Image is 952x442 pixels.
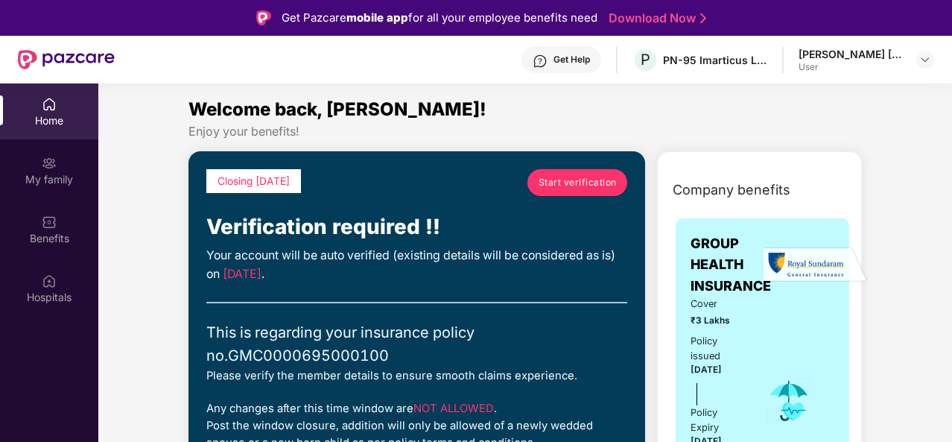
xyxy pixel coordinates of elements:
div: PN-95 Imarticus Learning Private Limited [663,53,767,67]
span: Start verification [539,175,617,189]
img: svg+xml;base64,PHN2ZyBpZD0iSG9tZSIgeG1sbnM9Imh0dHA6Ly93d3cudzMub3JnLzIwMDAvc3ZnIiB3aWR0aD0iMjAiIG... [42,97,57,112]
div: User [799,61,903,73]
div: Enjoy your benefits! [188,124,862,139]
img: svg+xml;base64,PHN2ZyBpZD0iQmVuZWZpdHMiIHhtbG5zPSJodHRwOi8vd3d3LnczLm9yZy8yMDAwL3N2ZyIgd2lkdGg9Ij... [42,215,57,230]
span: Cover [691,297,745,312]
span: Closing [DATE] [218,175,290,187]
div: Get Pazcare for all your employee benefits need [282,9,597,27]
img: svg+xml;base64,PHN2ZyBpZD0iSG9zcGl0YWxzIiB4bWxucz0iaHR0cDovL3d3dy53My5vcmcvMjAwMC9zdmciIHdpZHRoPS... [42,274,57,288]
img: svg+xml;base64,PHN2ZyBpZD0iRHJvcGRvd24tMzJ4MzIiIHhtbG5zPSJodHRwOi8vd3d3LnczLm9yZy8yMDAwL3N2ZyIgd2... [919,54,931,66]
span: Welcome back, [PERSON_NAME]! [188,98,486,120]
a: Download Now [609,10,702,26]
img: svg+xml;base64,PHN2ZyBpZD0iSGVscC0zMngzMiIgeG1sbnM9Imh0dHA6Ly93d3cudzMub3JnLzIwMDAvc3ZnIiB3aWR0aD... [533,54,548,69]
img: Logo [256,10,271,25]
div: Verification required !! [206,211,627,244]
a: Start verification [527,169,627,196]
span: GROUP HEALTH INSURANCE [691,233,771,297]
div: Policy Expiry [691,405,745,435]
div: Please verify the member details to ensure smooth claims experience. [206,367,627,385]
img: Stroke [700,10,706,26]
span: P [641,51,650,69]
span: NOT ALLOWED [413,402,494,415]
img: New Pazcare Logo [18,50,115,69]
strong: mobile app [346,10,408,25]
div: [PERSON_NAME] [PERSON_NAME] [799,47,903,61]
span: ₹3 Lakhs [691,314,745,328]
div: This is regarding your insurance policy no. GMC0000695000100 [206,321,627,367]
span: [DATE] [691,364,722,375]
img: insurerLogo [764,247,868,283]
img: svg+xml;base64,PHN2ZyB3aWR0aD0iMjAiIGhlaWdodD0iMjAiIHZpZXdCb3g9IjAgMCAyMCAyMCIgZmlsbD0ibm9uZSIgeG... [42,156,57,171]
div: Policy issued [691,334,745,364]
span: [DATE] [223,267,261,281]
img: icon [765,376,813,426]
div: Get Help [553,54,590,66]
span: Company benefits [673,180,790,201]
div: Your account will be auto verified (existing details will be considered as is) on . [206,247,627,284]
